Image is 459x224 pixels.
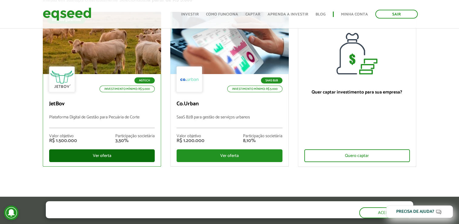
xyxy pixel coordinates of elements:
div: 8,10% [243,138,282,143]
a: Blog [316,12,326,16]
div: Valor objetivo [177,134,204,138]
a: Sair [375,10,418,19]
p: Co.Urban [177,101,282,107]
p: JetBov [49,101,155,107]
p: Plataforma Digital de Gestão para Pecuária de Corte [49,115,155,128]
a: Quer captar investimento para sua empresa? Quero captar [298,12,416,167]
div: Participação societária [115,134,155,138]
a: SaaS B2B Investimento mínimo: R$ 5.000 Co.Urban SaaS B2B para gestão de serviços urbanos Valor ob... [170,12,289,167]
a: Captar [245,12,260,16]
img: EqSeed [43,6,91,22]
a: Minha conta [341,12,368,16]
div: 3,50% [115,138,155,143]
div: Ver oferta [177,149,282,162]
div: Ver oferta [49,149,155,162]
a: Aprenda a investir [268,12,308,16]
p: SaaS B2B para gestão de serviços urbanos [177,115,282,128]
a: Como funciona [206,12,238,16]
p: Ao clicar em "aceitar", você aceita nossa . [46,212,265,218]
p: SaaS B2B [261,77,282,83]
p: Investimento mínimo: R$ 5.000 [100,86,155,92]
a: Rodada garantida Agtech Investimento mínimo: R$ 5.000 JetBov Plataforma Digital de Gestão para Pe... [43,12,161,167]
a: Investir [181,12,199,16]
a: política de privacidade e de cookies [126,213,196,218]
p: Agtech [134,77,155,83]
div: Participação societária [243,134,282,138]
div: R$ 1.200.000 [177,138,204,143]
div: R$ 1.500.000 [49,138,77,143]
div: Quero captar [304,149,410,162]
p: Quer captar investimento para sua empresa? [304,90,410,95]
p: Investimento mínimo: R$ 5.000 [227,86,282,92]
div: Valor objetivo [49,134,77,138]
button: Aceitar [359,207,413,218]
h5: O site da EqSeed utiliza cookies para melhorar sua navegação. [46,201,265,211]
